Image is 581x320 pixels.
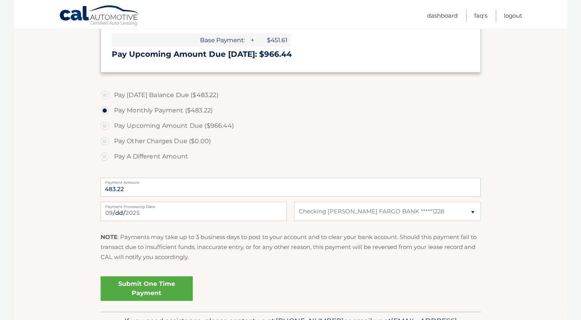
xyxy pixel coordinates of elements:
label: Pay A Different Amount [101,149,481,164]
span: $451.61 [256,33,291,47]
a: Submit One Time Payment [101,276,193,301]
strong: NOTE [101,233,118,241]
label: Pay Other Charges Due ($0.00) [101,134,481,149]
label: Payment Processing Date [101,202,287,208]
span: + [248,33,256,47]
label: Payment Amount [101,178,481,184]
a: Dashboard [427,9,458,22]
h3: Pay Upcoming Amount Due [DATE]: $966.44 [112,49,470,59]
a: FAQ's [474,9,487,22]
label: Pay Upcoming Amount Due ($966.44) [101,118,481,134]
input: Payment Date [101,202,287,221]
p: : Payments may take up to 3 business days to post to your account and to clear your bank account.... [101,232,481,262]
span: Base Payment: [112,33,248,47]
input: Payment Amount [101,178,481,197]
a: Logout [504,9,522,22]
label: Pay [DATE] Balance Due ($483.22) [101,87,481,103]
a: Cal Automotive [59,5,140,27]
label: Pay Monthly Payment ($483.22) [101,103,481,118]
